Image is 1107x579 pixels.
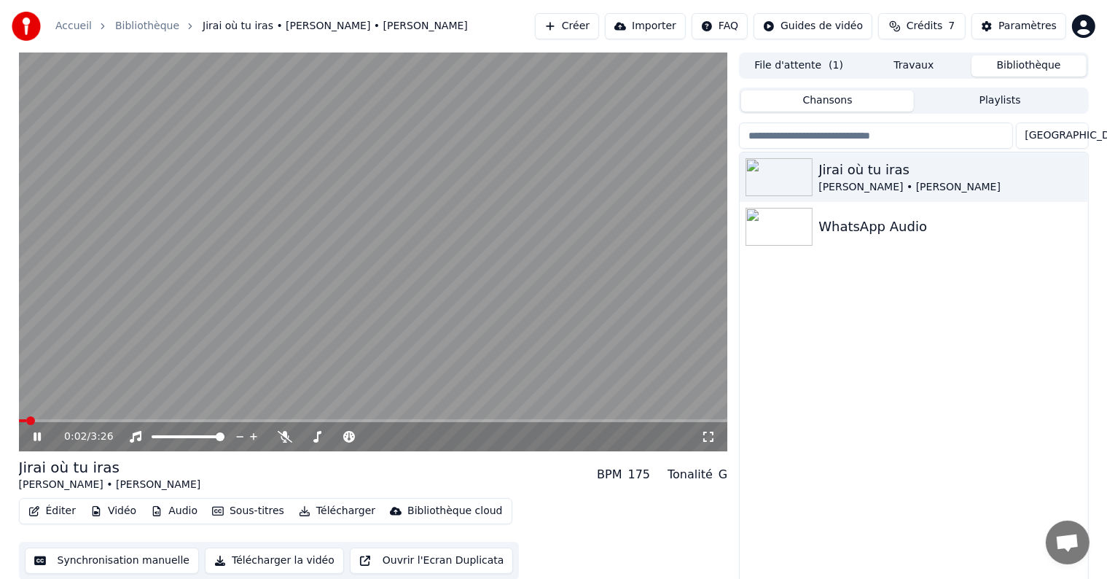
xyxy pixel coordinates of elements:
button: Créer [535,13,599,39]
button: Chansons [741,90,914,112]
button: Ouvrir l'Ecran Duplicata [350,548,514,574]
button: Importer [605,13,686,39]
div: Jirai où tu iras [818,160,1081,180]
button: Télécharger [293,501,381,521]
button: Bibliothèque [971,55,1087,77]
button: Guides de vidéo [754,13,872,39]
button: Télécharger la vidéo [205,548,344,574]
button: Sous-titres [206,501,290,521]
div: / [64,430,99,444]
button: Travaux [856,55,971,77]
img: youka [12,12,41,41]
div: [PERSON_NAME] • [PERSON_NAME] [818,180,1081,195]
button: File d'attente [741,55,856,77]
span: 0:02 [64,430,87,444]
button: Playlists [914,90,1087,112]
button: Crédits7 [878,13,966,39]
button: Paramètres [971,13,1066,39]
span: ( 1 ) [829,58,843,73]
span: 3:26 [90,430,113,444]
div: [PERSON_NAME] • [PERSON_NAME] [19,478,201,492]
div: 175 [628,466,651,483]
a: Bibliothèque [115,19,179,34]
span: 7 [948,19,955,34]
div: Ouvrir le chat [1046,521,1090,564]
button: Synchronisation manuelle [25,548,200,574]
button: Vidéo [85,501,142,521]
div: BPM [597,466,622,483]
div: WhatsApp Audio [818,217,1081,237]
button: FAQ [692,13,748,39]
button: Audio [145,501,203,521]
div: Bibliothèque cloud [407,504,502,518]
div: Tonalité [668,466,713,483]
span: Crédits [907,19,942,34]
button: Éditer [23,501,82,521]
div: G [719,466,727,483]
span: Jirai où tu iras • [PERSON_NAME] • [PERSON_NAME] [203,19,468,34]
a: Accueil [55,19,92,34]
nav: breadcrumb [55,19,468,34]
div: Paramètres [998,19,1057,34]
div: Jirai où tu iras [19,457,201,478]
